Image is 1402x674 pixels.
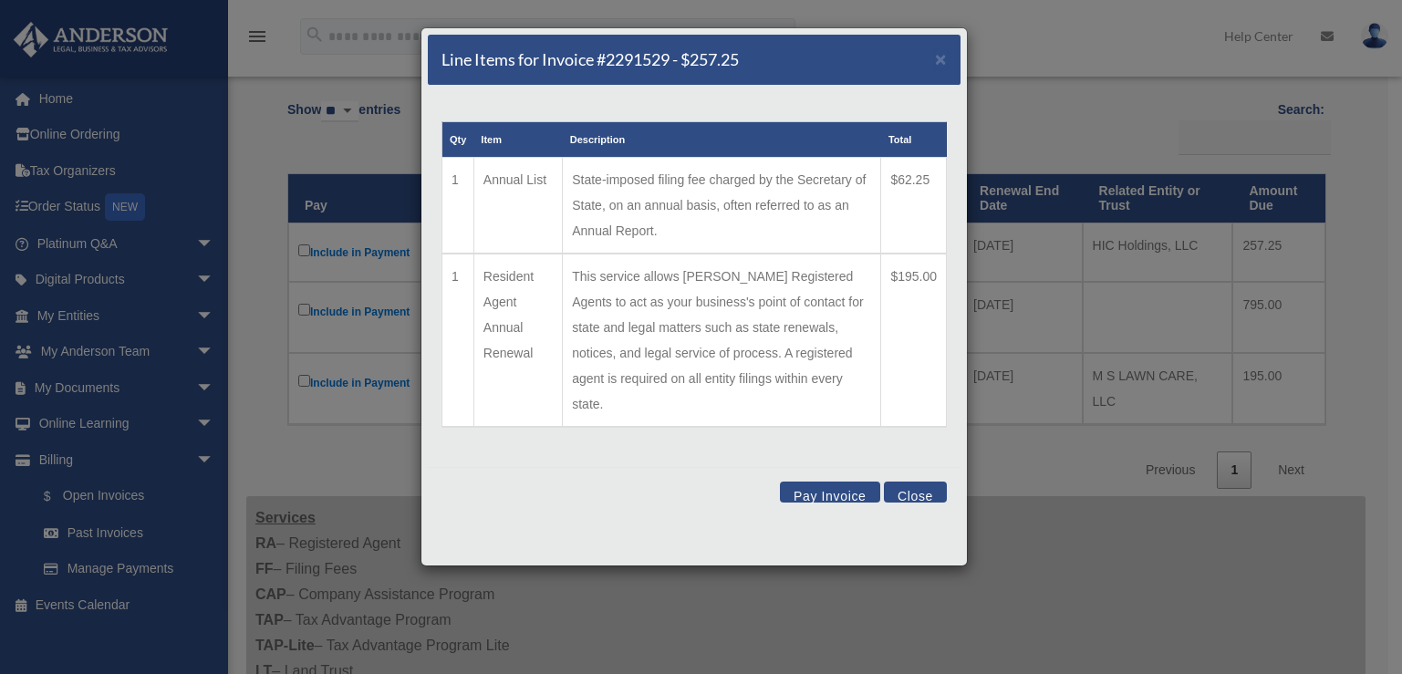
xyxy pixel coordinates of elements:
td: 1 [442,254,474,427]
td: Resident Agent Annual Renewal [473,254,562,427]
th: Total [881,122,947,158]
span: × [935,48,947,69]
td: This service allows [PERSON_NAME] Registered Agents to act as your business's point of contact fo... [563,254,881,427]
td: State-imposed filing fee charged by the Secretary of State, on an annual basis, often referred to... [563,158,881,254]
th: Qty [442,122,474,158]
td: $195.00 [881,254,947,427]
th: Item [473,122,562,158]
th: Description [563,122,881,158]
td: $62.25 [881,158,947,254]
td: Annual List [473,158,562,254]
button: Close [884,482,947,503]
h5: Line Items for Invoice #2291529 - $257.25 [441,48,739,71]
button: Close [935,49,947,68]
td: 1 [442,158,474,254]
button: Pay Invoice [780,482,880,503]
